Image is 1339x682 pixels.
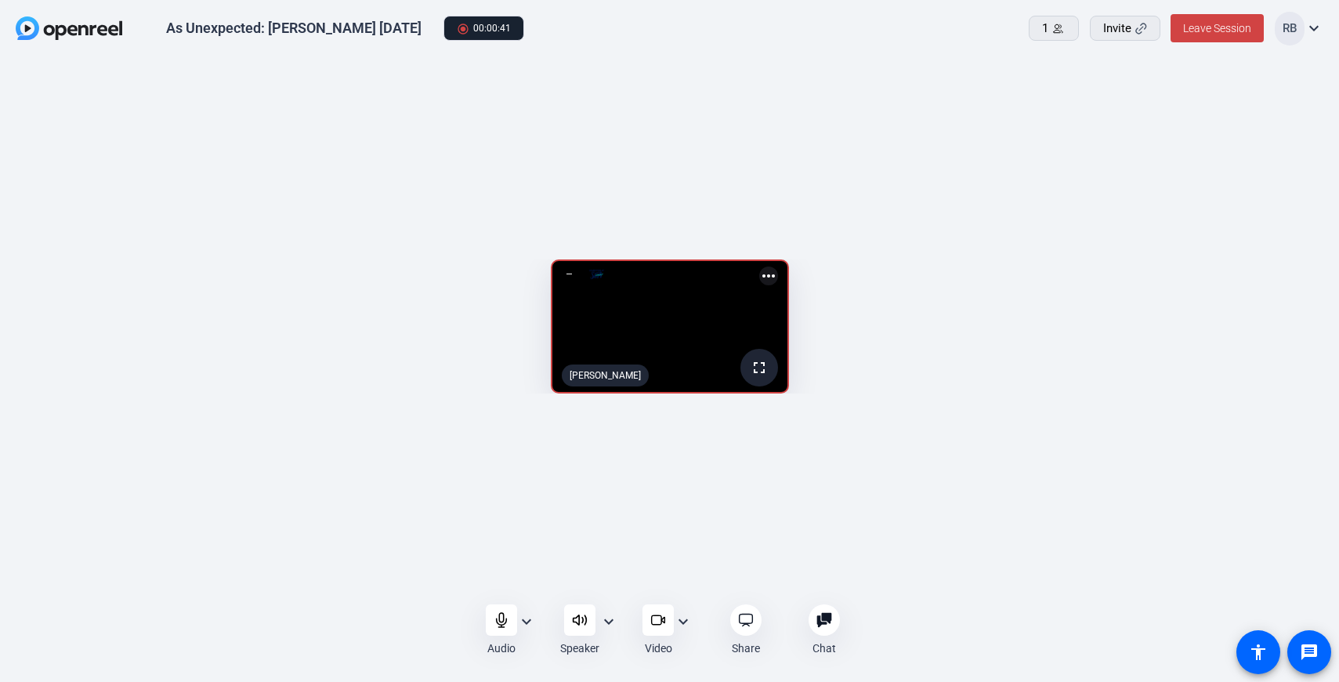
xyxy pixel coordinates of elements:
[587,267,607,282] img: logo
[599,612,618,631] mat-icon: expand_more
[1171,14,1264,42] button: Leave Session
[645,640,672,656] div: Video
[1183,22,1251,34] span: Leave Session
[674,612,693,631] mat-icon: expand_more
[1103,20,1131,38] span: Invite
[560,640,599,656] div: Speaker
[1249,643,1268,662] mat-icon: accessibility
[517,612,536,631] mat-icon: expand_more
[812,640,836,656] div: Chat
[487,640,516,656] div: Audio
[16,16,122,40] img: OpenReel logo
[1029,16,1079,41] button: 1
[750,358,769,377] mat-icon: fullscreen
[759,267,778,285] mat-icon: more_horiz
[1300,643,1319,662] mat-icon: message
[166,19,422,38] div: As Unexpected: [PERSON_NAME] [DATE]
[1305,19,1323,38] mat-icon: expand_more
[1042,20,1048,38] span: 1
[1090,16,1160,41] button: Invite
[562,365,649,386] div: [PERSON_NAME]
[732,640,760,656] div: Share
[1275,12,1305,45] div: RB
